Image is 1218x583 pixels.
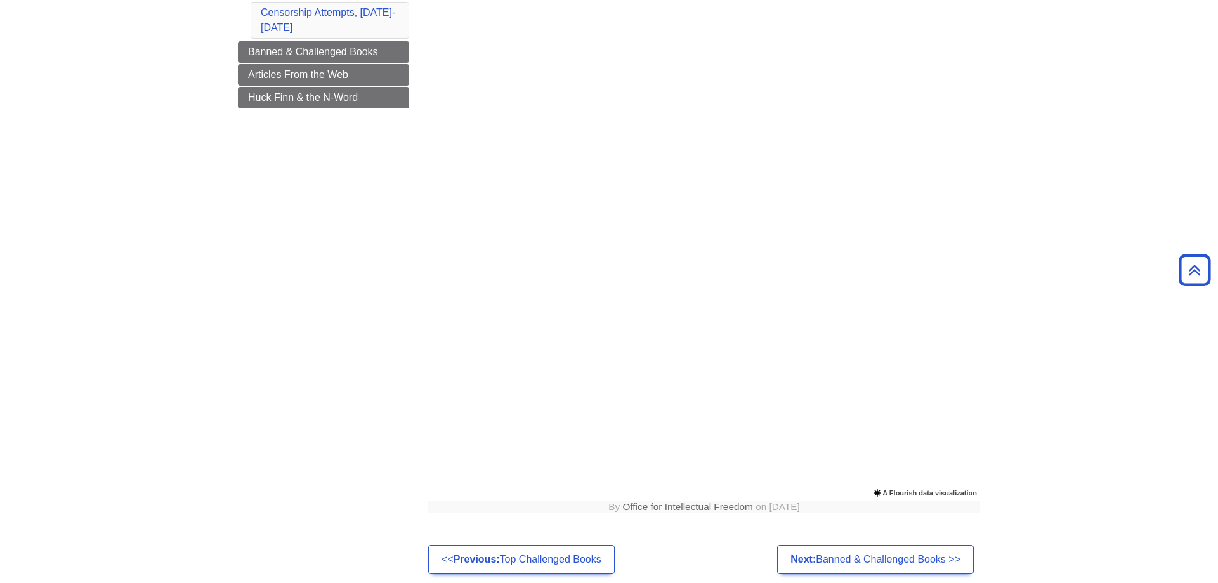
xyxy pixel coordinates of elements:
[882,488,977,499] span: A Flourish data visualization
[261,7,395,33] a: Censorship Attempts, [DATE]-[DATE]
[790,554,816,565] strong: Next:
[872,487,977,498] a: A Flourish data visualization
[248,69,348,80] span: Articles From the Web
[622,501,752,512] a: Office for Intellectual Freedom
[777,545,974,574] a: Next:Banned & Challenged Books >>
[874,489,881,497] img: Flourish logo
[238,64,409,86] a: Articles From the Web
[1174,261,1215,278] a: Back to Top
[454,554,500,565] strong: Previous:
[248,92,358,103] span: Huck Finn & the N-Word
[428,545,615,574] a: <<Previous:Top Challenged Books
[238,41,409,63] a: Banned & Challenged Books
[248,46,378,57] span: Banned & Challenged Books
[428,501,980,513] h2: By on [DATE]
[238,87,409,108] a: Huck Finn & the N-Word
